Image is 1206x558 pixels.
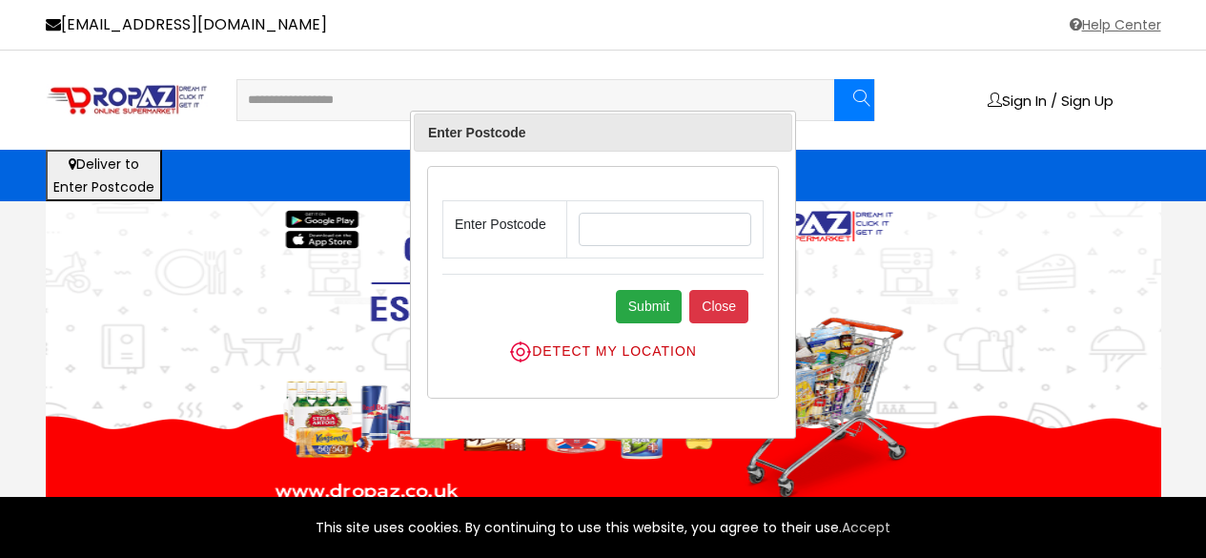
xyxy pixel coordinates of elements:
button: Deliver toEnter Postcode [46,150,162,201]
a: [EMAIL_ADDRESS][DOMAIN_NAME] [46,13,327,36]
button: DETECT MY LOCATION [442,340,764,364]
button: Close [689,290,748,323]
a: Sign In / Sign Up [988,93,1114,108]
img: location-detect [509,341,532,363]
img: logo [46,84,208,116]
span: Enter Postcode [428,121,743,144]
a: Accept [842,516,890,539]
a: Help Center [1067,13,1161,36]
td: Enter Postcode [442,201,566,258]
button: Submit [616,290,683,323]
